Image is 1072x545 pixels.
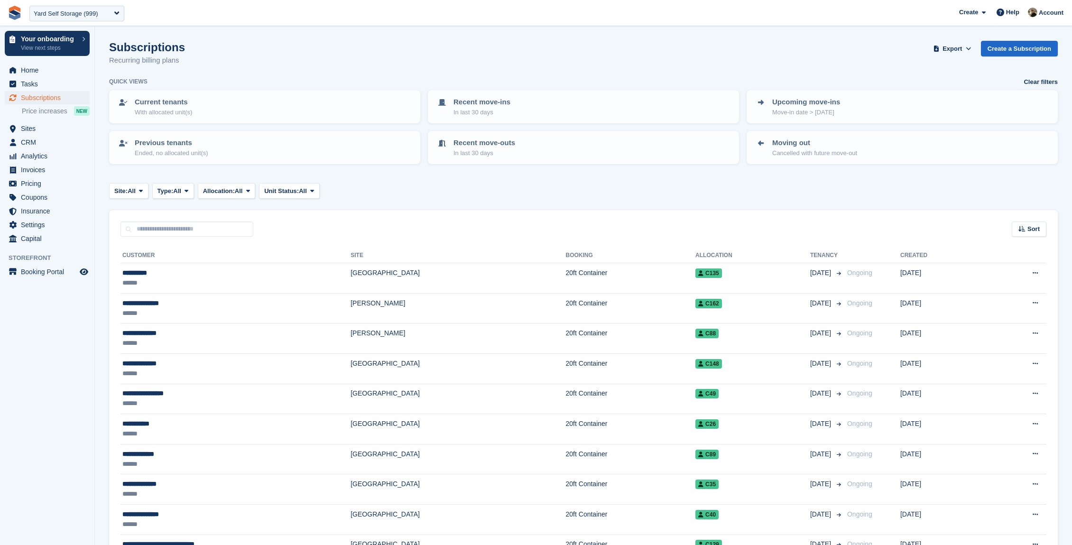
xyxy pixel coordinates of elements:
td: [DATE] [900,263,985,294]
span: Insurance [21,204,78,218]
a: menu [5,149,90,163]
th: Tenancy [810,248,843,263]
button: Site: All [109,183,148,199]
span: Create [959,8,978,17]
p: Previous tenants [135,138,208,148]
p: Recent move-outs [453,138,515,148]
td: [DATE] [900,353,985,384]
a: Previous tenants Ended, no allocated unit(s) [110,132,419,163]
a: menu [5,232,90,245]
a: Preview store [78,266,90,277]
button: Type: All [152,183,194,199]
a: menu [5,77,90,91]
span: Ongoing [847,269,872,277]
span: All [173,186,181,196]
p: Your onboarding [21,36,77,42]
th: Customer [120,248,351,263]
td: [PERSON_NAME] [351,323,565,354]
span: Ongoing [847,480,872,488]
span: [DATE] [810,419,833,429]
a: menu [5,64,90,77]
span: Ongoing [847,420,872,427]
button: Unit Status: All [259,183,319,199]
td: [GEOGRAPHIC_DATA] [351,444,565,474]
span: [DATE] [810,328,833,338]
a: Your onboarding View next steps [5,31,90,56]
span: C148 [695,359,722,369]
span: Home [21,64,78,77]
h1: Subscriptions [109,41,185,54]
span: Ongoing [847,450,872,458]
a: Recent move-ins In last 30 days [429,91,738,122]
td: 20ft Container [566,474,696,505]
span: Invoices [21,163,78,176]
td: [GEOGRAPHIC_DATA] [351,353,565,384]
p: Recent move-ins [453,97,510,108]
p: Moving out [772,138,857,148]
td: 20ft Container [566,263,696,294]
a: menu [5,204,90,218]
p: Current tenants [135,97,192,108]
a: menu [5,163,90,176]
span: Account [1039,8,1063,18]
span: [DATE] [810,449,833,459]
td: [DATE] [900,293,985,323]
span: C135 [695,268,722,278]
td: [DATE] [900,504,985,535]
p: With allocated unit(s) [135,108,192,117]
th: Booking [566,248,696,263]
span: Subscriptions [21,91,78,104]
td: 20ft Container [566,323,696,354]
span: Allocation: [203,186,235,196]
a: menu [5,122,90,135]
button: Allocation: All [198,183,256,199]
td: 20ft Container [566,353,696,384]
span: CRM [21,136,78,149]
th: Site [351,248,565,263]
span: Ongoing [847,329,872,337]
a: Recent move-outs In last 30 days [429,132,738,163]
span: [DATE] [810,268,833,278]
p: Ended, no allocated unit(s) [135,148,208,158]
div: Yard Self Storage (999) [34,9,98,18]
span: C26 [695,419,719,429]
a: menu [5,265,90,278]
span: Price increases [22,107,67,116]
span: Booking Portal [21,265,78,278]
span: C162 [695,299,722,308]
p: Move-in date > [DATE] [772,108,840,117]
td: 20ft Container [566,293,696,323]
span: Storefront [9,253,94,263]
button: Export [932,41,973,56]
a: menu [5,91,90,104]
span: Ongoing [847,510,872,518]
p: View next steps [21,44,77,52]
a: menu [5,136,90,149]
span: Capital [21,232,78,245]
td: [DATE] [900,444,985,474]
span: [DATE] [810,359,833,369]
span: Pricing [21,177,78,190]
span: [DATE] [810,388,833,398]
p: In last 30 days [453,148,515,158]
span: Tasks [21,77,78,91]
span: C40 [695,510,719,519]
a: Upcoming move-ins Move-in date > [DATE] [748,91,1057,122]
img: Oliver Bruce [1028,8,1037,17]
a: menu [5,191,90,204]
a: Moving out Cancelled with future move-out [748,132,1057,163]
td: [GEOGRAPHIC_DATA] [351,263,565,294]
td: [GEOGRAPHIC_DATA] [351,474,565,505]
td: 20ft Container [566,414,696,444]
td: 20ft Container [566,504,696,535]
span: Analytics [21,149,78,163]
td: [DATE] [900,474,985,505]
td: [PERSON_NAME] [351,293,565,323]
span: C89 [695,450,719,459]
th: Created [900,248,985,263]
img: stora-icon-8386f47178a22dfd0bd8f6a31ec36ba5ce8667c1dd55bd0f319d3a0aa187defe.svg [8,6,22,20]
span: C35 [695,480,719,489]
span: Ongoing [847,360,872,367]
td: [DATE] [900,414,985,444]
td: [DATE] [900,323,985,354]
